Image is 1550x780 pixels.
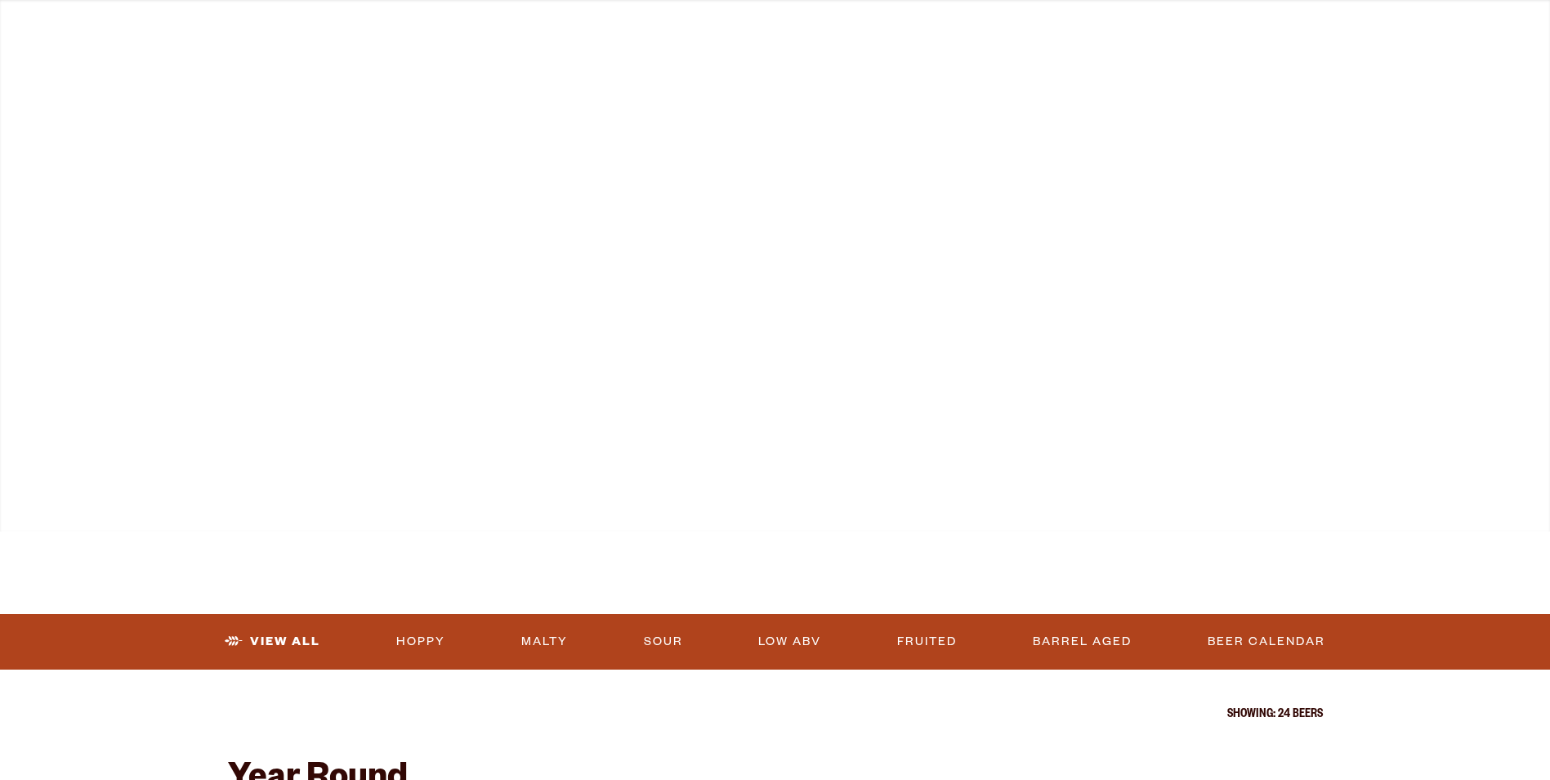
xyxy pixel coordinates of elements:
[1026,623,1138,661] a: Barrel Aged
[1201,623,1332,661] a: Beer Calendar
[752,623,828,661] a: Low ABV
[213,38,253,52] span: Beer
[218,623,327,661] a: View All
[1055,10,1137,83] a: Impact
[637,623,690,661] a: Sour
[390,623,452,661] a: Hoppy
[891,623,963,661] a: Fruited
[328,10,439,83] a: Taprooms
[764,10,825,83] a: Odell Home
[513,38,558,52] span: Gear
[876,10,991,83] a: Our Story
[338,38,428,52] span: Taprooms
[633,10,720,83] a: Winery
[203,10,264,83] a: Beer
[1200,10,1324,83] a: Beer Finder
[1065,38,1126,52] span: Impact
[644,38,709,52] span: Winery
[1211,38,1314,52] span: Beer Finder
[228,709,1323,722] p: Showing: 24 Beers
[503,10,569,83] a: Gear
[515,623,574,661] a: Malty
[887,38,980,52] span: Our Story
